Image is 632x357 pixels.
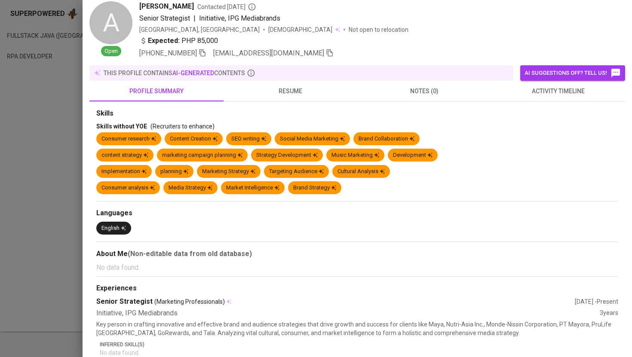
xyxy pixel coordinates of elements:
[170,135,218,143] div: Content Creation
[202,168,255,176] div: Marketing Strategy
[101,184,155,192] div: Consumer analysis
[269,168,324,176] div: Targeting Audience
[96,320,618,337] p: Key person in crafting innovative and effective brand and audience strategies that drive growth a...
[160,168,188,176] div: planning
[96,284,618,293] div: Experiences
[96,297,575,307] div: Senior Strategist
[520,65,625,81] button: AI suggestions off? Tell us!
[89,1,132,44] div: A
[268,25,334,34] span: [DEMOGRAPHIC_DATA]
[100,341,618,348] p: Inferred Skill(s)
[101,168,147,176] div: Implementation
[193,13,196,24] span: |
[197,3,256,11] span: Contacted [DATE]
[280,135,345,143] div: Social Media Marketing
[248,3,256,11] svg: By Philippines recruiter
[139,36,218,46] div: PHP 85,000
[497,86,620,97] span: activity timeline
[172,70,214,76] span: AI-generated
[101,135,156,143] div: Consumer research
[600,308,618,318] div: 3 years
[139,49,197,57] span: [PHONE_NUMBER]
[575,297,618,306] div: [DATE] - Present
[226,184,279,192] div: Market Intelligence
[95,86,218,97] span: profile summary
[96,262,618,273] p: No data found.
[139,25,260,34] div: [GEOGRAPHIC_DATA], [GEOGRAPHIC_DATA]
[293,184,336,192] div: Brand Strategy
[139,14,190,22] span: Senior Strategist
[96,308,600,318] div: Initiative, IPG Mediabrands
[229,86,353,97] span: resume
[96,109,618,119] div: Skills
[162,151,242,159] div: marketing campaign planning
[213,49,324,57] span: [EMAIL_ADDRESS][DOMAIN_NAME]
[101,151,148,159] div: content strategy
[154,297,225,306] span: (Marketing Professionals)
[101,47,121,55] span: Open
[256,151,318,159] div: Strategy Development
[393,151,433,159] div: Development
[525,68,621,78] span: AI suggestions off? Tell us!
[150,123,215,130] span: (Recruiters to enhance)
[331,151,379,159] div: Music Marketing
[104,69,245,77] p: this profile contains contents
[139,1,194,12] span: [PERSON_NAME]
[199,14,280,22] span: Initiative, IPG Mediabrands
[96,249,618,259] div: About Me
[101,224,126,232] div: English
[169,184,212,192] div: Media Strategy
[337,168,385,176] div: Cultural Analysis
[362,86,486,97] span: notes (0)
[359,135,414,143] div: Brand Collaboration
[231,135,266,143] div: SEO writing
[96,208,618,218] div: Languages
[349,25,408,34] p: Not open to relocation
[148,36,180,46] b: Expected:
[96,123,147,130] span: Skills without YOE
[128,250,252,258] b: (Non-editable data from old database)
[100,348,618,357] p: No data found.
